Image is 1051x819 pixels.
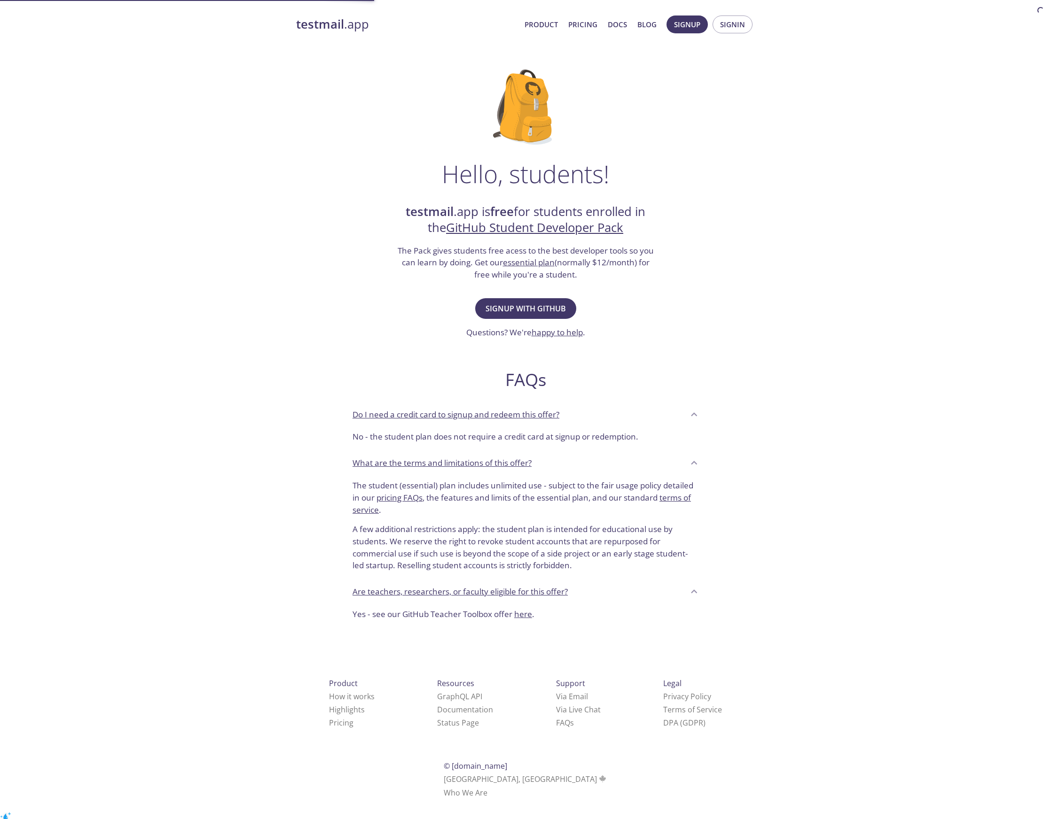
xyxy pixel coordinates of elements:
span: Product [329,678,358,688]
a: testmail.app [296,16,517,32]
span: © [DOMAIN_NAME] [444,761,507,771]
span: Support [556,678,585,688]
span: Signup [674,18,700,31]
a: Who We Are [444,788,487,798]
div: What are the terms and limitations of this offer? [345,450,706,476]
a: pricing FAQs [376,492,423,503]
div: Do I need a credit card to signup and redeem this offer? [345,402,706,427]
a: here [514,609,532,619]
a: DPA (GDPR) [663,718,706,728]
a: Highlights [329,704,365,715]
p: What are the terms and limitations of this offer? [353,457,532,469]
h2: FAQs [345,369,706,390]
a: Product [525,18,558,31]
span: [GEOGRAPHIC_DATA], [GEOGRAPHIC_DATA] [444,774,608,784]
h3: The Pack gives students free acess to the best developer tools so you can learn by doing. Get our... [396,245,655,281]
h3: Questions? We're . [466,326,585,339]
a: GraphQL API [437,691,482,702]
div: Are teachers, researchers, or faculty eligible for this offer? [345,579,706,604]
a: essential plan [503,257,555,268]
a: Privacy Policy [663,691,711,702]
p: A few additional restrictions apply: the student plan is intended for educational use by students... [353,516,698,572]
a: Docs [608,18,627,31]
div: Are teachers, researchers, or faculty eligible for this offer? [345,604,706,628]
a: Terms of Service [663,704,722,715]
a: Pricing [329,718,353,728]
a: Via Live Chat [556,704,601,715]
p: Yes - see our GitHub Teacher Toolbox offer . [353,608,698,620]
span: Legal [663,678,682,688]
p: The student (essential) plan includes unlimited use - subject to the fair usage policy detailed i... [353,479,698,516]
span: Signup with GitHub [486,302,566,315]
a: terms of service [353,492,691,515]
strong: testmail [406,203,454,220]
div: What are the terms and limitations of this offer? [345,476,706,579]
a: happy to help [532,327,583,338]
a: Pricing [568,18,597,31]
span: s [570,718,574,728]
a: Blog [637,18,657,31]
a: Status Page [437,718,479,728]
p: Are teachers, researchers, or faculty eligible for this offer? [353,586,568,598]
button: Signup with GitHub [475,298,576,319]
a: GitHub Student Developer Pack [446,219,623,236]
a: Via Email [556,691,588,702]
a: FAQ [556,718,574,728]
span: Resources [437,678,474,688]
h2: .app is for students enrolled in the [396,204,655,236]
span: Signin [720,18,745,31]
strong: free [490,203,514,220]
div: Do I need a credit card to signup and redeem this offer? [345,427,706,450]
img: github-student-backpack.png [493,70,558,145]
button: Signin [713,15,753,33]
p: No - the student plan does not require a credit card at signup or redemption. [353,431,698,443]
button: Signup [667,15,708,33]
a: Documentation [437,704,493,715]
h1: Hello, students! [442,160,609,188]
a: How it works [329,691,375,702]
strong: testmail [296,16,344,32]
p: Do I need a credit card to signup and redeem this offer? [353,409,559,421]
